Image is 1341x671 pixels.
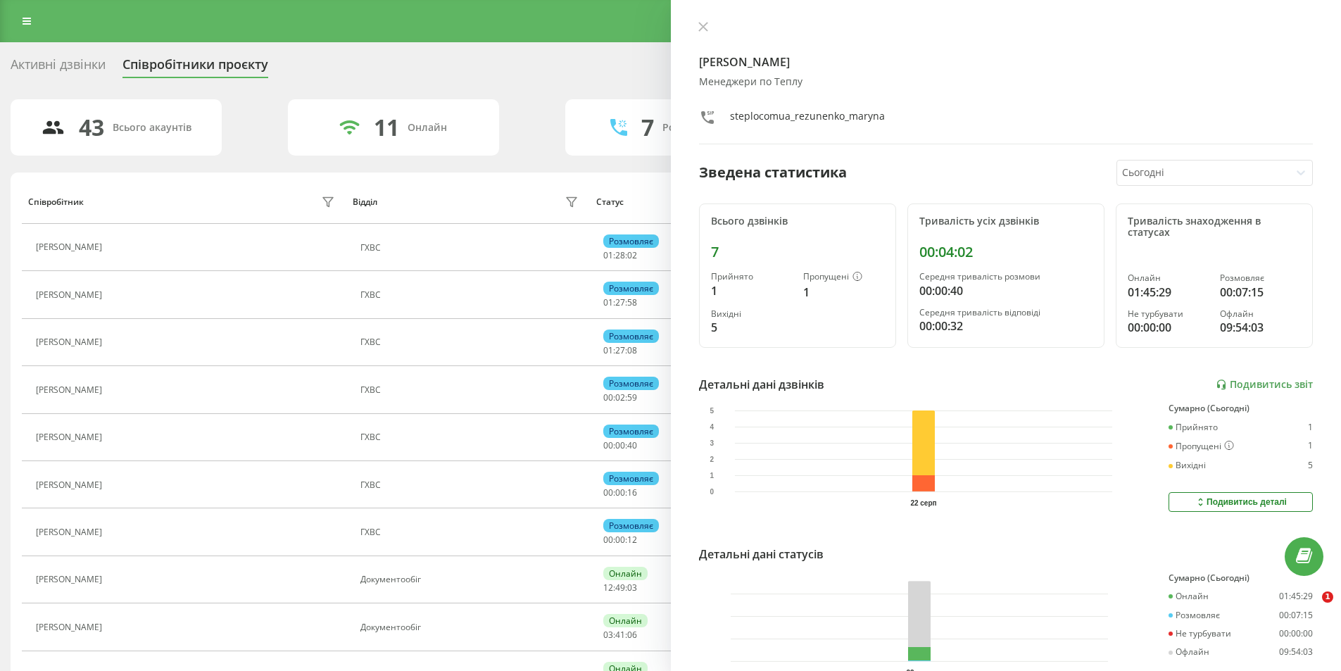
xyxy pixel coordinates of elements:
div: Сумарно (Сьогодні) [1169,573,1313,583]
div: Статус [596,197,624,207]
text: 1 [710,472,714,479]
span: 27 [615,296,625,308]
span: 58 [627,296,637,308]
span: 02 [615,391,625,403]
div: 1 [711,282,792,299]
div: 00:00:00 [1279,629,1313,639]
div: Зведена статистика [699,162,847,183]
div: Подивитись деталі [1195,496,1287,508]
div: Онлайн [1169,591,1209,601]
div: 00:00:32 [919,318,1093,334]
span: 03 [627,582,637,594]
div: Розмовляє [603,377,659,390]
div: [PERSON_NAME] [36,290,106,300]
span: 00 [615,534,625,546]
span: 16 [627,487,637,498]
div: Розмовляє [1220,273,1301,283]
div: ГХВС [360,290,582,300]
div: [PERSON_NAME] [36,575,106,584]
div: ГХВС [360,432,582,442]
div: : : [603,393,637,403]
div: steplocomua_rezunenko_maryna [730,109,885,130]
div: Пропущені [1169,441,1234,452]
span: 00 [615,439,625,451]
div: Не турбувати [1128,309,1209,319]
div: ГХВС [360,527,582,537]
div: Вихідні [1169,460,1206,470]
a: Подивитись звіт [1216,379,1313,391]
div: 7 [641,114,654,141]
span: 03 [603,629,613,641]
span: 41 [615,629,625,641]
span: 08 [627,344,637,356]
div: 00:00:00 [1128,319,1209,336]
div: 1 [1308,422,1313,432]
div: Середня тривалість розмови [919,272,1093,282]
span: 00 [615,487,625,498]
div: Розмовляє [603,472,659,485]
div: Тривалість знаходження в статусах [1128,215,1301,239]
div: [PERSON_NAME] [36,527,106,537]
div: Документообіг [360,575,582,584]
div: 00:07:15 [1220,284,1301,301]
div: Детальні дані статусів [699,546,824,563]
div: Співробітники проєкту [122,57,268,79]
text: 2 [710,456,714,463]
div: Всього акаунтів [113,122,191,134]
div: Онлайн [603,567,648,580]
button: Подивитись деталі [1169,492,1313,512]
span: 06 [627,629,637,641]
div: 5 [1308,460,1313,470]
div: 5 [711,319,792,336]
text: 3 [710,439,714,447]
div: Розмовляє [603,234,659,248]
div: Документообіг [360,622,582,632]
div: Середня тривалість відповіді [919,308,1093,318]
div: Активні дзвінки [11,57,106,79]
text: 22 серп [910,499,936,507]
div: Тривалість усіх дзвінків [919,215,1093,227]
div: [PERSON_NAME] [36,622,106,632]
div: Сумарно (Сьогодні) [1169,403,1313,413]
text: 4 [710,423,714,431]
span: 00 [603,391,613,403]
div: [PERSON_NAME] [36,337,106,347]
span: 49 [615,582,625,594]
div: Прийнято [711,272,792,282]
text: 0 [710,488,714,496]
span: 28 [615,249,625,261]
div: Розмовляє [603,282,659,295]
div: 7 [711,244,884,261]
div: : : [603,441,637,451]
div: ГХВС [360,243,582,253]
span: 00 [603,439,613,451]
span: 01 [603,249,613,261]
span: 40 [627,439,637,451]
div: Онлайн [603,614,648,627]
span: 27 [615,344,625,356]
div: ГХВС [360,480,582,490]
span: 00 [603,534,613,546]
div: 11 [374,114,399,141]
div: : : [603,630,637,640]
span: 01 [603,296,613,308]
div: : : [603,488,637,498]
div: ГХВС [360,337,582,347]
text: 5 [710,407,714,415]
div: 09:54:03 [1220,319,1301,336]
div: Розмовляє [603,425,659,438]
div: : : [603,346,637,356]
div: Відділ [353,197,377,207]
span: 01 [603,344,613,356]
div: Офлайн [1169,647,1209,657]
div: Пропущені [803,272,884,283]
div: 00:00:40 [919,282,1093,299]
div: : : [603,298,637,308]
div: Не турбувати [1169,629,1231,639]
div: Всього дзвінків [711,215,884,227]
div: [PERSON_NAME] [36,480,106,490]
div: Детальні дані дзвінків [699,376,824,393]
div: Онлайн [408,122,447,134]
div: Співробітник [28,197,84,207]
div: : : [603,251,637,261]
